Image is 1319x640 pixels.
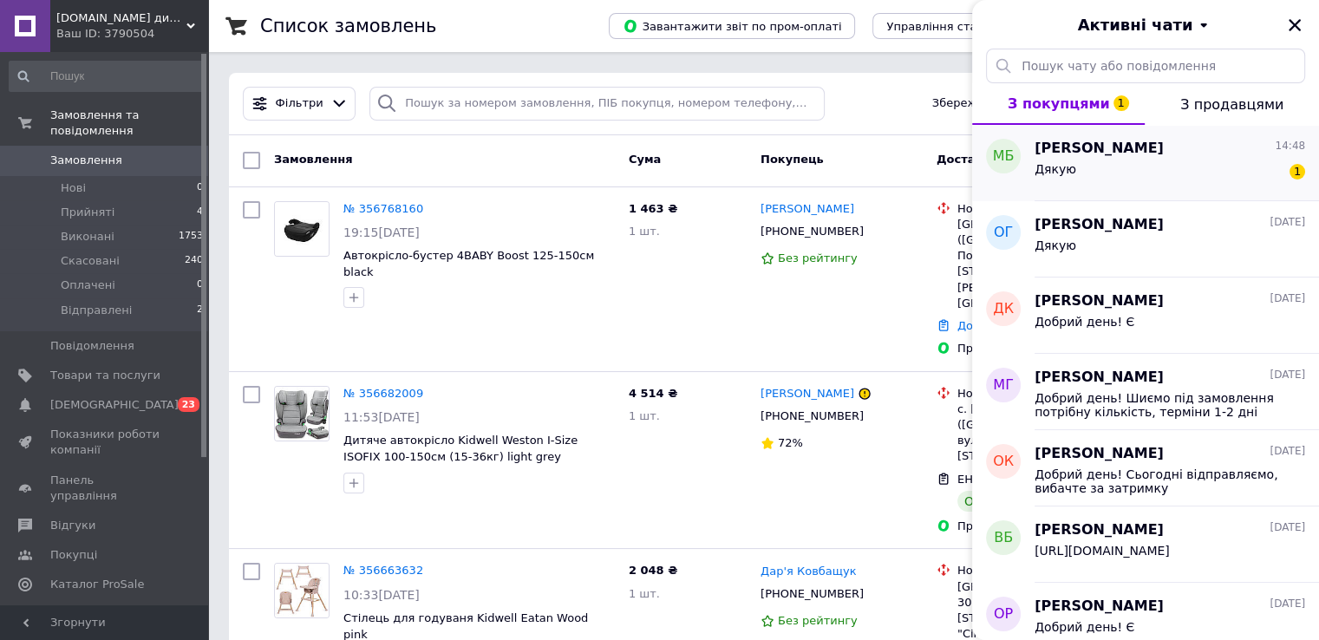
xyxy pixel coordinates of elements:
[629,387,677,400] span: 4 514 ₴
[609,13,855,39] button: Завантажити звіт по пром-оплаті
[957,402,1133,465] div: с. [GEOGRAPHIC_DATA] ([GEOGRAPHIC_DATA].), №1: вул. [PERSON_NAME][STREET_ADDRESS]
[761,587,864,600] span: [PHONE_NUMBER]
[994,223,1013,243] span: ОГ
[50,153,122,168] span: Замовлення
[274,153,352,166] span: Замовлення
[1113,95,1129,111] span: 1
[761,409,864,422] span: [PHONE_NUMBER]
[50,368,160,383] span: Товари та послуги
[761,201,854,218] a: [PERSON_NAME]
[1008,95,1110,112] span: З покупцями
[61,278,115,293] span: Оплачені
[993,376,1014,395] span: МГ
[343,202,423,215] a: № 356768160
[1035,368,1164,388] span: [PERSON_NAME]
[629,153,661,166] span: Cума
[276,95,323,112] span: Фільтри
[343,588,420,602] span: 10:33[DATE]
[1035,444,1164,464] span: [PERSON_NAME]
[1077,14,1192,36] span: Активні чати
[197,303,203,318] span: 2
[61,205,114,220] span: Прийняті
[629,587,660,600] span: 1 шт.
[994,528,1013,548] span: ВБ
[343,387,423,400] a: № 356682009
[1035,238,1076,252] span: Дякую
[761,225,864,238] span: [PHONE_NUMBER]
[972,354,1319,430] button: МГ[PERSON_NAME][DATE]Добрий день! Шиємо під замовлення потрібну кількість, терміни 1-2 дні
[778,251,858,264] span: Без рейтингу
[274,201,330,257] a: Фото товару
[957,341,1133,356] div: Пром-оплата
[343,410,420,424] span: 11:53[DATE]
[629,409,660,422] span: 1 шт.
[957,491,1035,512] div: Отримано
[778,436,803,449] span: 72%
[972,278,1319,354] button: ДК[PERSON_NAME][DATE]Добрий день! Є
[50,577,144,592] span: Каталог ProSale
[50,473,160,504] span: Панель управління
[185,253,203,269] span: 240
[761,386,854,402] a: [PERSON_NAME]
[1035,291,1164,311] span: [PERSON_NAME]
[761,564,857,580] a: Дар'я Ковбащук
[972,430,1319,506] button: ОК[PERSON_NAME][DATE]Добрий день! Сьогодні відправляємо, вибачте за затримку
[56,10,186,26] span: uamir.com.ua дитячі товари
[61,303,132,318] span: Відправлені
[1035,597,1164,617] span: [PERSON_NAME]
[1270,520,1305,535] span: [DATE]
[275,564,329,617] img: Фото товару
[197,278,203,293] span: 0
[274,386,330,441] a: Фото товару
[61,253,120,269] span: Скасовані
[9,61,205,92] input: Пошук
[1035,620,1134,634] span: Добрий день! Є
[50,108,208,139] span: Замовлення та повідомлення
[957,563,1133,578] div: Нова Пошта
[61,229,114,245] span: Виконані
[761,153,824,166] span: Покупець
[1035,315,1134,329] span: Добрий день! Є
[972,201,1319,278] button: ОГ[PERSON_NAME][DATE]Дякую
[1270,597,1305,611] span: [DATE]
[275,202,329,256] img: Фото товару
[1284,15,1305,36] button: Закрити
[50,338,134,354] span: Повідомлення
[629,225,660,238] span: 1 шт.
[1270,368,1305,382] span: [DATE]
[957,386,1133,402] div: Нова Пошта
[1035,215,1164,235] span: [PERSON_NAME]
[56,26,208,42] div: Ваш ID: 3790504
[50,397,179,413] span: [DEMOGRAPHIC_DATA]
[178,397,199,412] span: 23
[1180,96,1283,113] span: З продавцями
[957,519,1133,534] div: Пром-оплата
[1035,467,1281,495] span: Добрий день! Сьогодні відправляємо, вибачте за затримку
[50,518,95,533] span: Відгуки
[1021,14,1270,36] button: Активні чати
[61,180,86,196] span: Нові
[778,614,858,627] span: Без рейтингу
[197,180,203,196] span: 0
[972,125,1319,201] button: МБ[PERSON_NAME]14:48Дякую1
[343,434,578,463] a: Дитяче автокрісло Kidwell Weston I-Size ISOFIX 100-150см (15-36кг) light grey
[886,20,1019,33] span: Управління статусами
[957,473,1081,486] span: ЕН: 20451224025443
[993,147,1015,167] span: МБ
[197,205,203,220] span: 4
[343,249,594,278] a: Автокрісло-бустер 4BABY Boost 125-150см black
[993,452,1014,472] span: ОК
[369,87,825,121] input: Пошук за номером замовлення, ПІБ покупця, номером телефону, Email, номером накладної
[1035,544,1170,558] span: [URL][DOMAIN_NAME]
[343,225,420,239] span: 19:15[DATE]
[994,604,1013,624] span: ОР
[623,18,841,34] span: Завантажити звіт по пром-оплаті
[972,506,1319,583] button: ВБ[PERSON_NAME][DATE][URL][DOMAIN_NAME]
[50,427,160,458] span: Показники роботи компанії
[872,13,1033,39] button: Управління статусами
[937,153,1065,166] span: Доставка та оплата
[957,201,1133,217] div: Нова Пошта
[957,319,1021,332] a: Додати ЕН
